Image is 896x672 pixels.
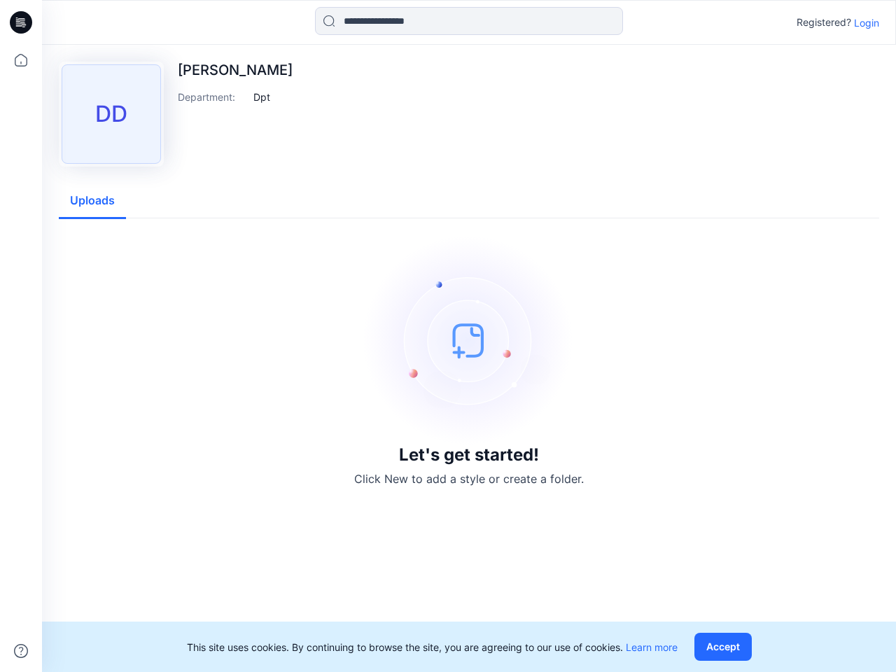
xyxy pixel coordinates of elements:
p: Click New to add a style or create a folder. [354,470,584,487]
p: This site uses cookies. By continuing to browse the site, you are agreeing to our use of cookies. [187,640,678,654]
img: empty-state-image.svg [364,235,574,445]
h3: Let's get started! [399,445,539,465]
div: DD [62,64,161,164]
p: Registered? [797,14,851,31]
p: Department : [178,90,248,104]
button: Accept [694,633,752,661]
button: Uploads [59,183,126,219]
a: Learn more [626,641,678,653]
p: [PERSON_NAME] [178,62,293,78]
p: Dpt [253,90,270,104]
p: Login [854,15,879,30]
